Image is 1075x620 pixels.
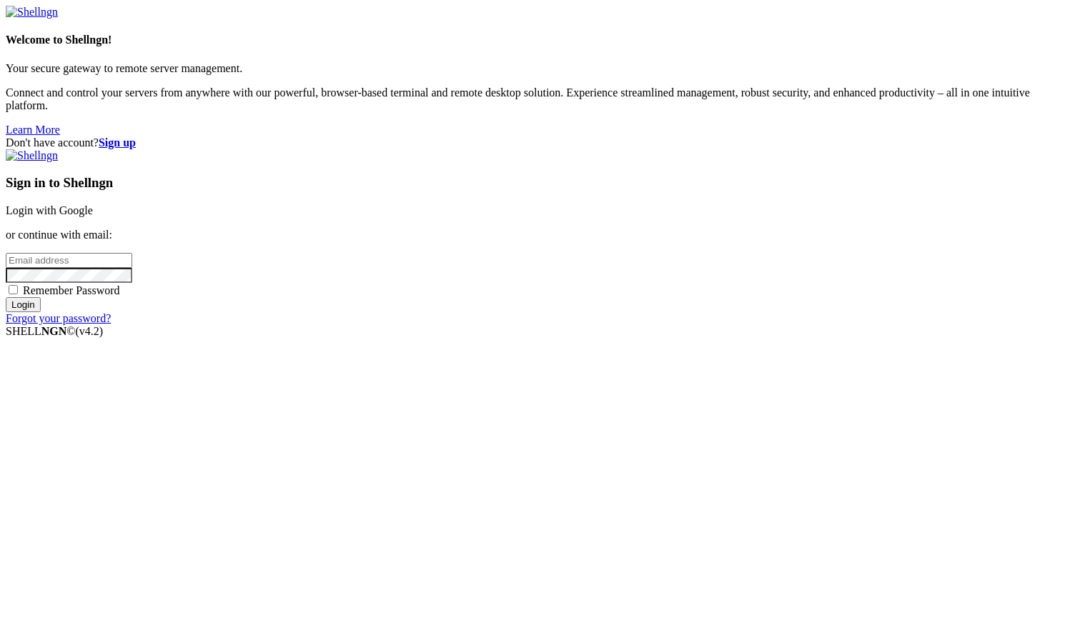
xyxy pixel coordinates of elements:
a: Login with Google [6,204,93,216]
p: or continue with email: [6,229,1069,241]
span: SHELL © [6,325,103,337]
img: Shellngn [6,6,58,19]
a: Sign up [99,136,136,149]
input: Remember Password [9,285,18,294]
h3: Sign in to Shellngn [6,175,1069,191]
p: Your secure gateway to remote server management. [6,62,1069,75]
span: 4.2.0 [76,325,104,337]
span: Remember Password [23,284,120,296]
a: Forgot your password? [6,312,111,324]
b: NGN [41,325,67,337]
p: Connect and control your servers from anywhere with our powerful, browser-based terminal and remo... [6,86,1069,112]
a: Learn More [6,124,60,136]
input: Login [6,297,41,312]
input: Email address [6,253,132,268]
h4: Welcome to Shellngn! [6,34,1069,46]
div: Don't have account? [6,136,1069,149]
img: Shellngn [6,149,58,162]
